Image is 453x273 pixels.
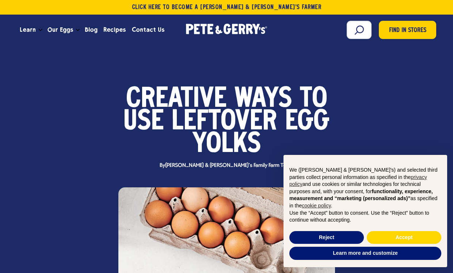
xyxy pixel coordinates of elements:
[289,247,441,260] button: Learn more and customize
[129,20,167,40] a: Contact Us
[123,111,164,133] span: Use
[47,25,73,34] span: Our Eggs
[193,133,261,156] span: Yolks
[103,25,126,34] span: Recipes
[39,29,42,31] button: Open the dropdown menu for Learn
[300,88,327,111] span: to
[85,25,98,34] span: Blog
[126,88,226,111] span: Creative
[289,231,364,244] button: Reject
[100,20,129,40] a: Recipes
[76,29,80,31] button: Open the dropdown menu for Our Eggs
[156,163,297,168] span: By
[379,21,436,39] a: Find in Stores
[132,25,164,34] span: Contact Us
[235,88,292,111] span: Ways
[289,210,441,224] p: Use the “Accept” button to consent. Use the “Reject” button to continue without accepting.
[20,25,36,34] span: Learn
[302,203,331,208] a: cookie policy
[347,21,372,39] input: Search
[285,111,330,133] span: Egg
[17,20,39,40] a: Learn
[82,20,100,40] a: Blog
[45,20,76,40] a: Our Eggs
[165,163,293,168] span: [PERSON_NAME] & [PERSON_NAME]'s Family Farm Team
[367,231,441,244] button: Accept
[289,167,441,210] p: We ([PERSON_NAME] & [PERSON_NAME]'s) and selected third parties collect personal information as s...
[389,26,426,36] span: Find in Stores
[172,111,277,133] span: Leftover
